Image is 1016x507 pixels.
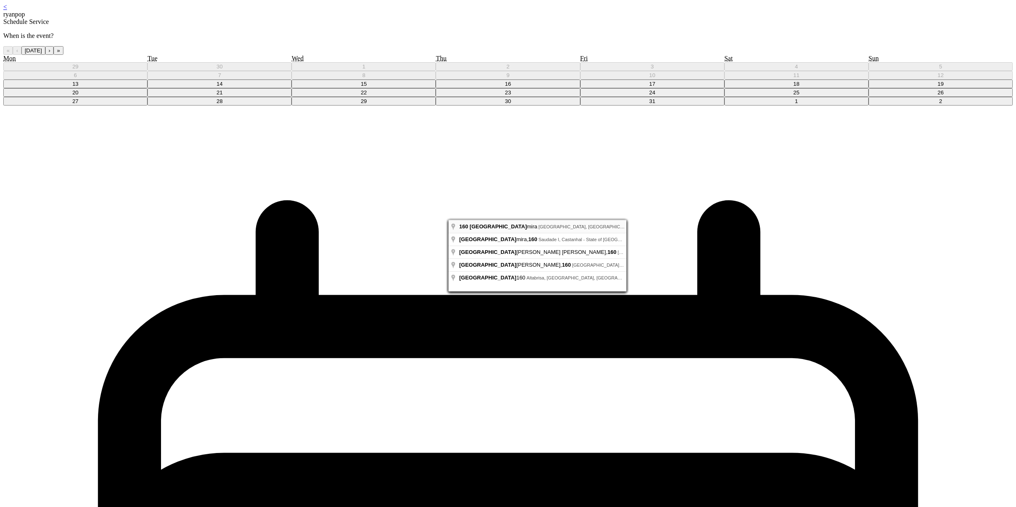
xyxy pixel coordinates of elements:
[147,55,157,62] abbr: Tuesday
[292,55,304,62] abbr: Wednesday
[45,46,54,55] button: ›
[218,72,221,78] abbr: October 7, 2025
[869,71,1013,80] button: October 12, 2025
[459,262,572,268] span: [PERSON_NAME],
[72,89,79,96] abbr: October 20, 2025
[72,81,79,87] abbr: October 13, 2025
[869,62,1013,71] button: October 5, 2025
[938,89,944,96] abbr: October 26, 2025
[580,80,724,88] button: October 17, 2025
[469,223,527,230] span: [GEOGRAPHIC_DATA]
[528,236,537,242] span: 160
[939,98,942,104] abbr: November 2, 2025
[217,98,223,104] abbr: October 28, 2025
[505,81,511,87] abbr: October 16, 2025
[54,46,63,55] button: »
[793,81,799,87] abbr: October 18, 2025
[580,62,724,71] button: October 3, 2025
[505,98,511,104] abbr: October 30, 2025
[3,97,147,106] button: October 27, 2025
[436,97,580,106] button: October 30, 2025
[436,55,446,62] abbr: Thursday
[795,98,798,104] abbr: November 1, 2025
[539,224,685,229] span: [GEOGRAPHIC_DATA], [GEOGRAPHIC_DATA], [GEOGRAPHIC_DATA]
[649,89,655,96] abbr: October 24, 2025
[572,263,787,268] span: [GEOGRAPHIC_DATA], [GEOGRAPHIC_DATA] - State of [GEOGRAPHIC_DATA], [GEOGRAPHIC_DATA]
[25,47,42,54] span: [DATE]
[147,80,292,88] button: October 14, 2025
[527,275,719,280] span: Altabrisa, [GEOGRAPHIC_DATA], [GEOGRAPHIC_DATA][US_STATE], [GEOGRAPHIC_DATA]
[649,81,655,87] abbr: October 17, 2025
[562,262,571,268] span: 160
[459,236,539,242] span: mira,
[72,98,79,104] abbr: October 27, 2025
[724,62,869,71] button: October 4, 2025
[938,81,944,87] abbr: October 19, 2025
[507,72,509,78] abbr: October 9, 2025
[459,223,539,230] span: mira
[292,97,436,106] button: October 29, 2025
[724,71,869,80] button: October 11, 2025
[361,81,367,87] abbr: October 15, 2025
[459,223,468,230] span: 160
[436,80,580,88] button: October 16, 2025
[217,81,223,87] abbr: October 14, 2025
[793,89,799,96] abbr: October 25, 2025
[3,88,147,97] button: October 20, 2025
[580,97,724,106] button: October 31, 2025
[459,236,516,242] span: [GEOGRAPHIC_DATA]
[459,249,516,255] span: [GEOGRAPHIC_DATA]
[13,46,21,55] button: ‹
[436,62,580,71] button: October 2, 2025
[459,249,618,255] span: [PERSON_NAME] [PERSON_NAME],
[505,89,511,96] abbr: October 23, 2025
[869,97,1013,106] button: November 2, 2025
[580,55,588,62] abbr: Friday
[939,63,942,70] abbr: October 5, 2025
[724,55,733,62] abbr: Saturday
[580,71,724,80] button: October 10, 2025
[3,71,147,80] button: October 6, 2025
[361,98,367,104] abbr: October 29, 2025
[292,62,436,71] button: October 1, 2025
[436,88,580,97] button: October 23, 2025
[869,80,1013,88] button: October 19, 2025
[361,89,367,96] abbr: October 22, 2025
[436,71,580,80] button: October 9, 2025
[217,63,223,70] abbr: September 30, 2025
[292,71,436,80] button: October 8, 2025
[74,72,77,78] abbr: October 6, 2025
[938,72,944,78] abbr: October 12, 2025
[649,98,655,104] abbr: October 31, 2025
[539,237,700,242] span: Saudade I, Castanhal - State of [GEOGRAPHIC_DATA], [GEOGRAPHIC_DATA]
[795,63,798,70] abbr: October 4, 2025
[147,97,292,106] button: October 28, 2025
[147,88,292,97] button: October 21, 2025
[724,97,869,106] button: November 1, 2025
[362,72,365,78] abbr: October 8, 2025
[580,88,724,97] button: October 24, 2025
[147,62,292,71] button: September 30, 2025
[3,18,1013,26] div: Schedule Service
[459,262,516,268] span: [GEOGRAPHIC_DATA]
[3,3,7,10] a: <
[869,88,1013,97] button: October 26, 2025
[3,80,147,88] button: October 13, 2025
[362,63,365,70] abbr: October 1, 2025
[607,249,617,255] span: 160
[618,250,832,255] span: [GEOGRAPHIC_DATA], [GEOGRAPHIC_DATA] - State of [GEOGRAPHIC_DATA], [GEOGRAPHIC_DATA]
[292,80,436,88] button: October 15, 2025
[793,72,799,78] abbr: October 11, 2025
[3,55,16,62] abbr: Monday
[459,275,527,281] span: 160
[147,71,292,80] button: October 7, 2025
[217,89,223,96] abbr: October 21, 2025
[21,46,45,55] button: [DATE]
[3,32,1013,40] p: When is the event?
[3,46,13,55] button: «
[724,80,869,88] button: October 18, 2025
[724,88,869,97] button: October 25, 2025
[72,63,79,70] abbr: September 29, 2025
[459,275,516,281] span: [GEOGRAPHIC_DATA]
[507,63,509,70] abbr: October 2, 2025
